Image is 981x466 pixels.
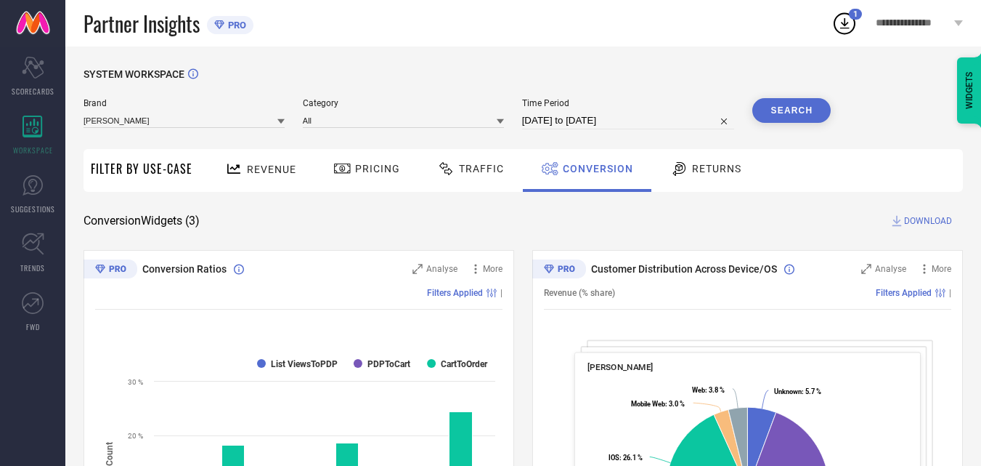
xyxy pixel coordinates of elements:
svg: Zoom [412,264,423,274]
text: : 26.1 % [608,454,643,462]
span: WORKSPACE [13,145,53,156]
span: Analyse [875,264,906,274]
span: Customer Distribution Across Device/OS [591,263,777,275]
button: Search [752,98,831,123]
span: | [949,288,951,298]
span: Conversion Widgets ( 3 ) [84,214,200,228]
span: Category [303,98,504,108]
span: Conversion Ratios [142,263,227,275]
span: Filters Applied [427,288,483,298]
span: FWD [26,321,40,332]
span: | [500,288,502,298]
span: More [932,264,951,274]
tspan: Web [692,386,705,394]
span: Analyse [426,264,457,274]
text: : 3.8 % [692,386,725,394]
tspan: Unknown [774,387,802,395]
tspan: Mobile Web [631,400,665,408]
span: SCORECARDS [12,86,54,97]
div: Premium [532,260,586,281]
span: DOWNLOAD [904,214,952,228]
text: : 3.0 % [631,400,685,408]
span: More [483,264,502,274]
span: Conversion [563,163,633,174]
span: Returns [692,163,741,174]
input: Select time period [522,112,735,129]
tspan: IOS [608,454,619,462]
text: : 5.7 % [774,387,821,395]
span: Time Period [522,98,735,108]
span: TRENDS [20,262,45,273]
svg: Zoom [861,264,871,274]
span: 1 [853,9,858,19]
span: SUGGESTIONS [11,204,55,214]
span: Filter By Use-Case [91,160,192,177]
div: Premium [84,260,137,281]
div: Open download list [831,10,858,36]
span: Partner Insights [84,9,200,39]
text: 20 % [128,432,143,440]
text: List ViewsToPDP [271,359,338,369]
span: Revenue (% share) [544,288,615,298]
span: Traffic [459,163,504,174]
span: Pricing [355,163,400,174]
span: SYSTEM WORKSPACE [84,68,184,80]
span: Brand [84,98,285,108]
text: 30 % [128,378,143,386]
span: Filters Applied [876,288,932,298]
text: PDPToCart [367,359,410,369]
span: PRO [224,20,246,31]
span: Revenue [247,164,296,175]
span: [PERSON_NAME] [587,362,654,372]
text: CartToOrder [441,359,488,369]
